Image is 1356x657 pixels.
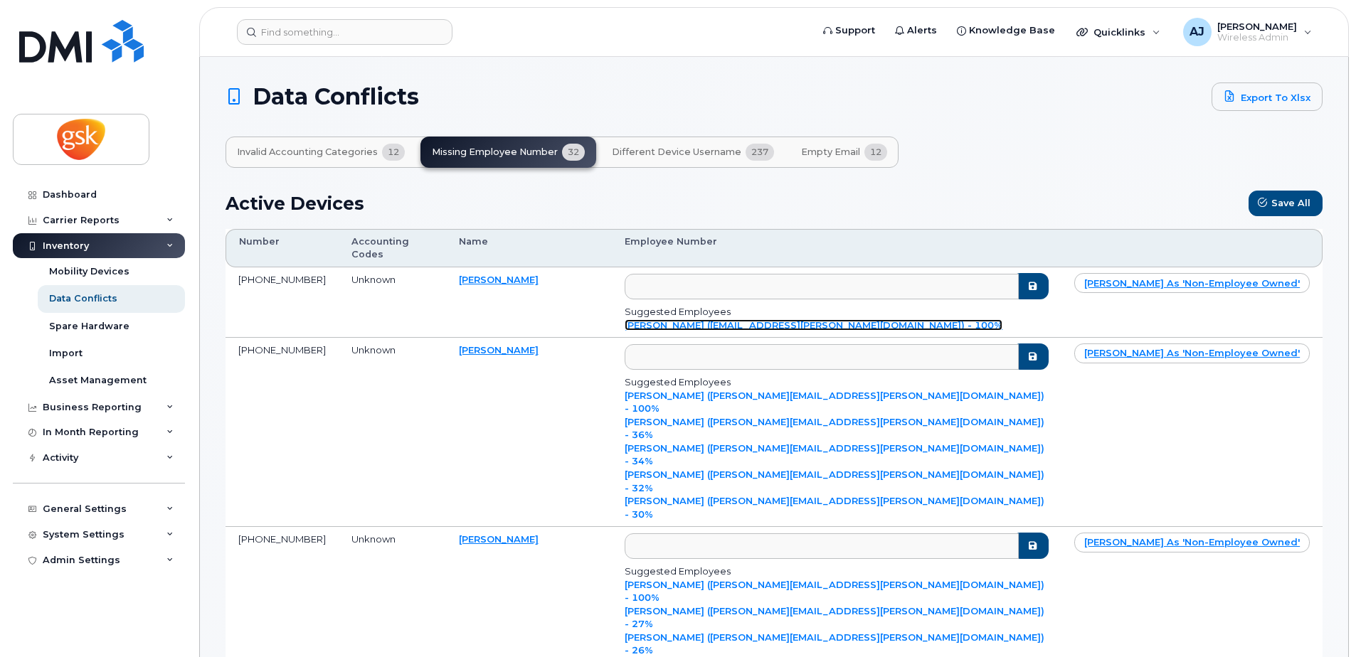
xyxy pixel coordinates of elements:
[801,146,860,158] span: Empty Email
[625,390,1044,415] a: [PERSON_NAME] ([PERSON_NAME][EMAIL_ADDRESS][PERSON_NAME][DOMAIN_NAME]) - 100%
[446,229,613,268] th: Name
[1212,82,1323,111] a: Export to Xlsx
[625,319,1002,331] a: [PERSON_NAME] ([EMAIL_ADDRESS][PERSON_NAME][DOMAIN_NAME]) - 100%
[339,267,446,338] td: Unknown
[625,579,1044,604] a: [PERSON_NAME] ([PERSON_NAME][EMAIL_ADDRESS][PERSON_NAME][DOMAIN_NAME]) - 100%
[1074,273,1310,293] a: [PERSON_NAME] as 'non-employee owned'
[1249,191,1323,216] button: Save All
[625,305,1049,319] div: Suggested Employees
[459,274,539,285] a: [PERSON_NAME]
[1074,533,1310,552] a: [PERSON_NAME] as 'non-employee owned'
[625,442,1044,467] a: [PERSON_NAME] ([PERSON_NAME][EMAIL_ADDRESS][PERSON_NAME][DOMAIN_NAME]) - 34%
[459,533,539,545] a: [PERSON_NAME]
[625,416,1044,441] a: [PERSON_NAME] ([PERSON_NAME][EMAIL_ADDRESS][PERSON_NAME][DOMAIN_NAME]) - 36%
[864,144,887,161] span: 12
[237,146,378,158] span: Invalid Accounting Categories
[226,267,339,338] td: [PHONE_NUMBER]
[382,144,405,161] span: 12
[612,229,1061,268] th: Employee Number
[339,229,446,268] th: Accounting Codes
[625,469,1044,493] a: [PERSON_NAME] ([PERSON_NAME][EMAIL_ADDRESS][PERSON_NAME][DOMAIN_NAME]) - 32%
[1271,196,1310,210] span: Save All
[625,375,1049,389] div: Suggested Employees
[746,144,774,161] span: 237
[625,631,1044,656] a: [PERSON_NAME] ([PERSON_NAME][EMAIL_ADDRESS][PERSON_NAME][DOMAIN_NAME]) - 26%
[1074,343,1310,363] a: [PERSON_NAME] as 'non-employee owned'
[625,605,1044,630] a: [PERSON_NAME] ([PERSON_NAME][EMAIL_ADDRESS][PERSON_NAME][DOMAIN_NAME]) - 27%
[459,344,539,356] a: [PERSON_NAME]
[226,338,339,527] td: [PHONE_NUMBER]
[625,495,1044,520] a: [PERSON_NAME] ([PERSON_NAME][EMAIL_ADDRESS][PERSON_NAME][DOMAIN_NAME]) - 30%
[226,193,364,214] h2: Active Devices
[339,338,446,527] td: Unknown
[612,146,741,158] span: Different Device Username
[226,229,339,268] th: Number
[625,565,1049,578] div: Suggested Employees
[253,86,419,107] span: Data Conflicts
